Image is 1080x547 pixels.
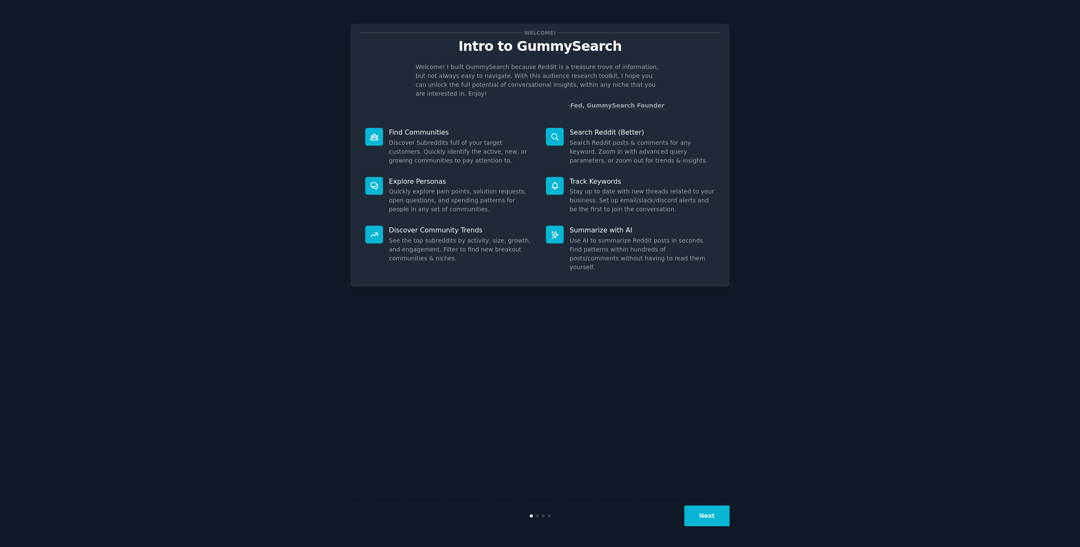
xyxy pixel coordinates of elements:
p: Search Reddit (Better) [570,128,715,137]
p: Find Communities [389,128,534,137]
span: Welcome! [523,28,557,37]
dd: See the top subreddits by activity, size, growth, and engagement. Filter to find new breakout com... [389,236,534,263]
p: Track Keywords [570,177,715,186]
dd: Stay up to date with new threads related to your business. Set up email/slack/discord alerts and ... [570,187,715,214]
dd: Quickly explore pain points, solution requests, open questions, and spending patterns for people ... [389,187,534,214]
dd: Use AI to summarize Reddit posts in seconds. Find patterns within hundreds of posts/comments with... [570,236,715,272]
p: Welcome! I built GummySearch because Reddit is a treasure trove of information, but not always ea... [416,63,664,98]
p: Discover Community Trends [389,226,534,235]
dd: Search Reddit posts & comments for any keyword. Zoom in with advanced query parameters, or zoom o... [570,138,715,165]
div: - [568,101,664,110]
p: Summarize with AI [570,226,715,235]
p: Intro to GummySearch [359,39,721,54]
p: Explore Personas [389,177,534,186]
dd: Discover Subreddits full of your target customers. Quickly identify the active, new, or growing c... [389,138,534,165]
button: Next [684,506,730,526]
a: Fed, GummySearch Founder [570,102,664,109]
